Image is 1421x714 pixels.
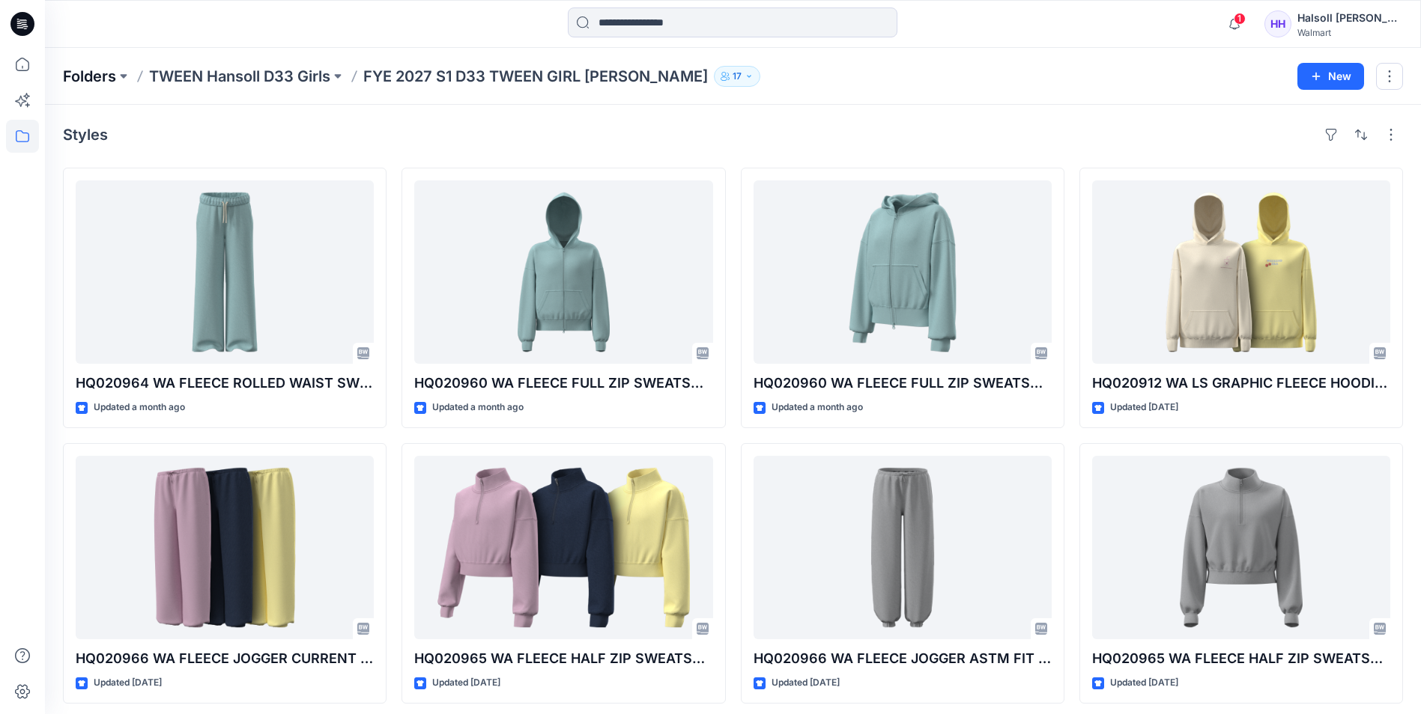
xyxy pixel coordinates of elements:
p: HQ020965 WA FLEECE HALF ZIP SWEATSHIRT ASTM FIT L(10/12) [1092,648,1390,669]
p: Updated [DATE] [432,675,500,691]
p: HQ020964 WA FLEECE ROLLED WAIST SWEATPANT ASTM FIT L(10/12) [76,373,374,394]
a: HQ020966 WA FLEECE JOGGER ASTM FIT L(10/12) [754,456,1052,639]
a: Folders [63,66,116,87]
p: HQ020960 WA FLEECE FULL ZIP SWEATSHIRT ASTM FIT L(10/12) [414,373,712,394]
div: HH [1264,10,1291,37]
p: Updated [DATE] [1110,675,1178,691]
span: 1 [1234,13,1246,25]
a: HQ020964 WA FLEECE ROLLED WAIST SWEATPANT ASTM FIT L(10/12) [76,180,374,364]
a: HQ020960 WA FLEECE FULL ZIP SWEATSHIRT ASTM FIT L(10/12) [414,180,712,364]
a: TWEEN Hansoll D33 Girls [149,66,330,87]
button: 17 [714,66,760,87]
p: HQ020912 WA LS GRAPHIC FLEECE HOODIE ASTM FIT L(10/12) [1092,373,1390,394]
p: 17 [733,68,742,85]
p: HQ020960 WA FLEECE FULL ZIP SWEATSHIRT CURRENT FIT M(7/8) [754,373,1052,394]
p: Updated [DATE] [94,675,162,691]
button: New [1297,63,1364,90]
p: Updated a month ago [772,400,863,415]
a: HQ020965 WA FLEECE HALF ZIP SWEATSHIRT CURRENT FIT M [414,456,712,639]
p: Updated [DATE] [772,675,840,691]
a: HQ020965 WA FLEECE HALF ZIP SWEATSHIRT ASTM FIT L(10/12) [1092,456,1390,639]
p: HQ020966 WA FLEECE JOGGER CURRENT FIT M [76,648,374,669]
div: Walmart [1297,27,1402,38]
a: HQ020966 WA FLEECE JOGGER CURRENT FIT M [76,456,374,639]
a: HQ020912 WA LS GRAPHIC FLEECE HOODIE ASTM FIT L(10/12) [1092,180,1390,364]
p: Updated [DATE] [1110,400,1178,415]
p: Updated a month ago [94,400,185,415]
p: HQ020966 WA FLEECE JOGGER ASTM FIT L(10/12) [754,648,1052,669]
a: HQ020960 WA FLEECE FULL ZIP SWEATSHIRT CURRENT FIT M(7/8) [754,180,1052,364]
div: Halsoll [PERSON_NAME] Girls Design Team [1297,9,1402,27]
h4: Styles [63,126,108,144]
p: FYE 2027 S1 D33 TWEEN GIRL [PERSON_NAME] [363,66,708,87]
p: HQ020965 WA FLEECE HALF ZIP SWEATSHIRT CURRENT FIT M [414,648,712,669]
p: Updated a month ago [432,400,524,415]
